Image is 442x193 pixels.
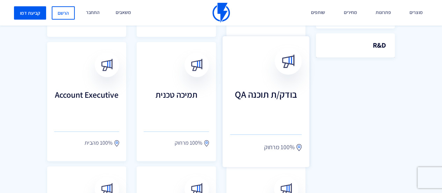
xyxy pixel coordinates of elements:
span: 100% מרחוק [264,143,294,152]
a: R&D [316,33,395,57]
img: broadcast.svg [190,58,203,71]
img: broadcast.svg [281,54,295,68]
span: 100% מרחוק [175,139,202,147]
h3: בודק/ת תוכנה QA [230,89,302,120]
a: בודק/ת תוכנה QA 100% מרחוק [222,36,309,167]
h3: תמיכה טכנית [144,90,209,118]
img: location.svg [296,144,302,151]
a: קביעת דמו [14,6,46,20]
span: 100% מהבית [85,139,113,147]
img: location.svg [114,140,119,147]
a: תמיכה טכנית 100% מרחוק [137,42,216,161]
h3: Account Executive [54,90,119,118]
img: location.svg [204,140,209,147]
img: broadcast.svg [101,58,113,71]
a: Account Executive 100% מהבית [47,42,126,161]
a: הרשם [52,6,75,20]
